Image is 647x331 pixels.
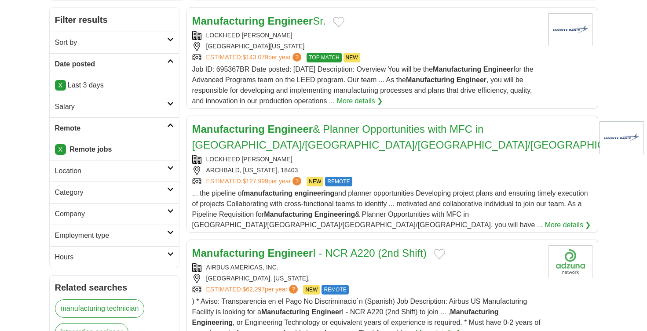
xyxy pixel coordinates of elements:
[69,145,112,153] strong: Remote jobs
[55,37,167,48] h2: Sort by
[333,17,344,27] button: Add to favorite jobs
[242,54,268,61] span: $143,079
[244,189,292,197] strong: manufacturing
[406,76,454,84] strong: Manufacturing
[457,76,486,84] strong: Engineer
[50,8,179,32] h2: Filter results
[55,299,145,318] a: manufacturing technician
[307,177,323,186] span: NEW
[55,59,167,69] h2: Date posted
[55,80,174,91] p: Last 3 days
[55,144,66,155] a: X
[206,264,278,271] a: AIRBUS AMERICAS, INC.
[192,189,588,229] span: ... the pipeline of and planner opportunities Developing project plans and ensuring timely execut...
[268,123,313,135] strong: Engineer
[242,286,265,293] span: $62,297
[314,211,355,218] strong: Engineering
[192,123,640,151] a: Manufacturing Engineer& Planner Opportunities with MFC in [GEOGRAPHIC_DATA]/[GEOGRAPHIC_DATA]/[GE...
[55,102,167,112] h2: Salary
[264,211,312,218] strong: Manufacturing
[303,285,320,295] span: NEW
[344,53,360,62] span: NEW
[192,65,534,105] span: Job ID: 695367BR Date posted: [DATE] Description: Overview You will be the for the Advanced Progr...
[55,252,167,262] h2: Hours
[192,166,592,175] div: ARCHBALD, [US_STATE], 18403
[50,53,179,75] a: Date posted
[307,53,341,62] span: TOP MATCH
[55,209,167,219] h2: Company
[55,187,167,198] h2: Category
[50,246,179,268] a: Hours
[192,15,326,27] a: Manufacturing EngineerSr.
[192,319,233,326] strong: Engineering
[434,249,445,259] button: Add to favorite jobs
[192,247,427,259] a: Manufacturing EngineerI - NCR A220 (2nd Shift)
[292,177,301,186] span: ?
[50,96,179,117] a: Salary
[192,274,541,283] div: [GEOGRAPHIC_DATA], [US_STATE],
[50,117,179,139] a: Remote
[50,225,179,246] a: Employment type
[55,80,66,91] a: X
[292,53,301,62] span: ?
[483,65,513,73] strong: Engineer
[322,285,348,295] span: REMOTE
[192,15,265,27] strong: Manufacturing
[55,166,167,176] h2: Location
[295,189,335,197] strong: engineering
[192,42,541,51] div: [GEOGRAPHIC_DATA][US_STATE]
[261,308,310,316] strong: Manufacturing
[268,15,313,27] strong: Engineer
[242,178,268,185] span: $127,999
[268,247,313,259] strong: Engineer
[192,123,265,135] strong: Manufacturing
[599,121,643,154] img: Lockheed Martin logo
[548,245,592,278] img: Airbus logo
[206,156,292,163] a: LOCKHEED [PERSON_NAME]
[548,13,592,46] img: Lockheed Martin logo
[433,65,481,73] strong: Manufacturing
[55,230,167,241] h2: Employment type
[312,308,342,316] strong: Engineer
[50,203,179,225] a: Company
[50,160,179,182] a: Location
[55,281,174,294] h2: Related searches
[192,247,265,259] strong: Manufacturing
[206,177,303,186] a: ESTIMATED:$127,999per year?
[289,285,298,294] span: ?
[55,123,167,134] h2: Remote
[325,177,352,186] span: REMOTE
[206,53,303,62] a: ESTIMATED:$143,079per year?
[337,96,383,106] a: More details ❯
[206,285,300,295] a: ESTIMATED:$62,297per year?
[545,220,591,230] a: More details ❯
[450,308,498,316] strong: Manufacturing
[50,32,179,53] a: Sort by
[206,32,292,39] a: LOCKHEED [PERSON_NAME]
[50,182,179,203] a: Category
